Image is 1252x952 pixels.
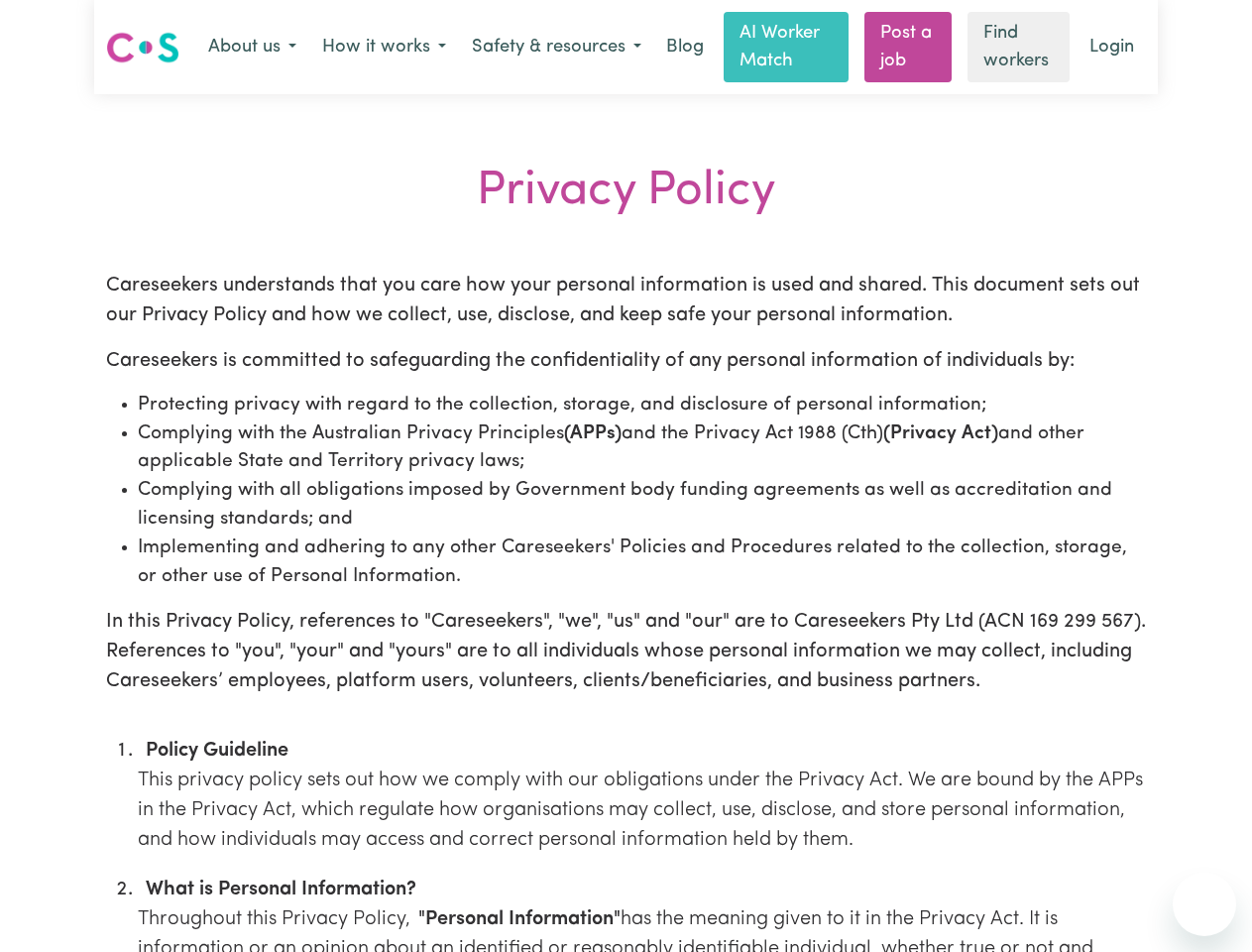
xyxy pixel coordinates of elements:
p: Careseekers understands that you care how your personal information is used and shared. This docu... [106,271,1147,330]
li: Complying with the Australian Privacy Principles and the Privacy Act 1988 (Cth) and other applica... [138,420,1147,478]
a: Find workers [967,12,1070,82]
p: In this Privacy Policy, references to "Careseekers", "we", "us" and "our" are to Careseekers Pty ... [106,607,1147,696]
li: Protecting privacy with regard to the collection, storage, and disclosure of personal information; [138,392,1147,420]
button: About us [195,27,309,68]
a: Careseekers logo [106,25,179,70]
strong: (APPs) [564,424,622,443]
p: This privacy policy sets out how we comply with our obligations under the Privacy Act. We are bou... [138,766,1147,855]
strong: What is Personal Information? [146,880,416,899]
strong: Policy Guideline [146,741,288,761]
div: Privacy Policy [106,164,1147,221]
button: How it works [309,27,459,68]
button: Safety & resources [459,27,654,68]
a: Blog [654,26,716,69]
a: Post a job [864,12,952,82]
li: Complying with all obligations imposed by Government body funding agreements as well as accredita... [138,477,1147,535]
a: Login [1078,26,1146,69]
img: Careseekers logo [106,30,179,65]
li: Implementing and adhering to any other Careseekers' Policies and Procedures related to the collec... [138,535,1147,592]
iframe: Button to launch messaging window [1173,873,1236,936]
strong: (Privacy Act) [883,424,998,443]
p: Careseekers is committed to safeguarding the confidentiality of any personal information of indiv... [106,346,1147,376]
a: AI Worker Match [724,12,849,82]
strong: "Personal Information" [418,909,621,929]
